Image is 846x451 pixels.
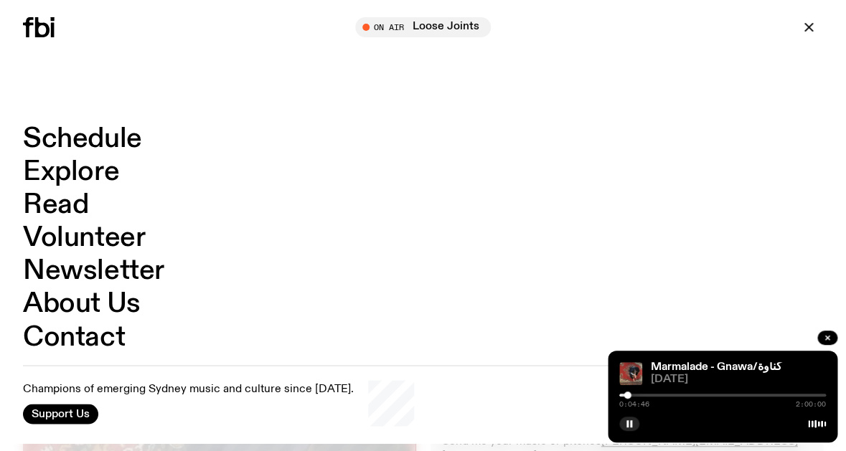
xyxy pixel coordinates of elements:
a: Volunteer [23,224,145,252]
button: On AirLoose Joints [355,17,491,37]
a: Contact [23,323,125,351]
span: 2:00:00 [796,401,826,408]
a: Newsletter [23,257,164,285]
span: [DATE] [651,374,826,385]
a: Schedule [23,125,142,153]
a: Explore [23,158,119,186]
p: Champions of emerging Sydney music and culture since [DATE]. [23,383,354,397]
img: Tommy - Persian Rug [619,362,642,385]
a: About Us [23,290,141,318]
a: Marmalade - Gnawa/ڭناوة [651,361,782,373]
a: Read [23,191,88,219]
span: 0:04:46 [619,401,649,408]
span: Support Us [32,407,90,420]
button: Support Us [23,404,98,424]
